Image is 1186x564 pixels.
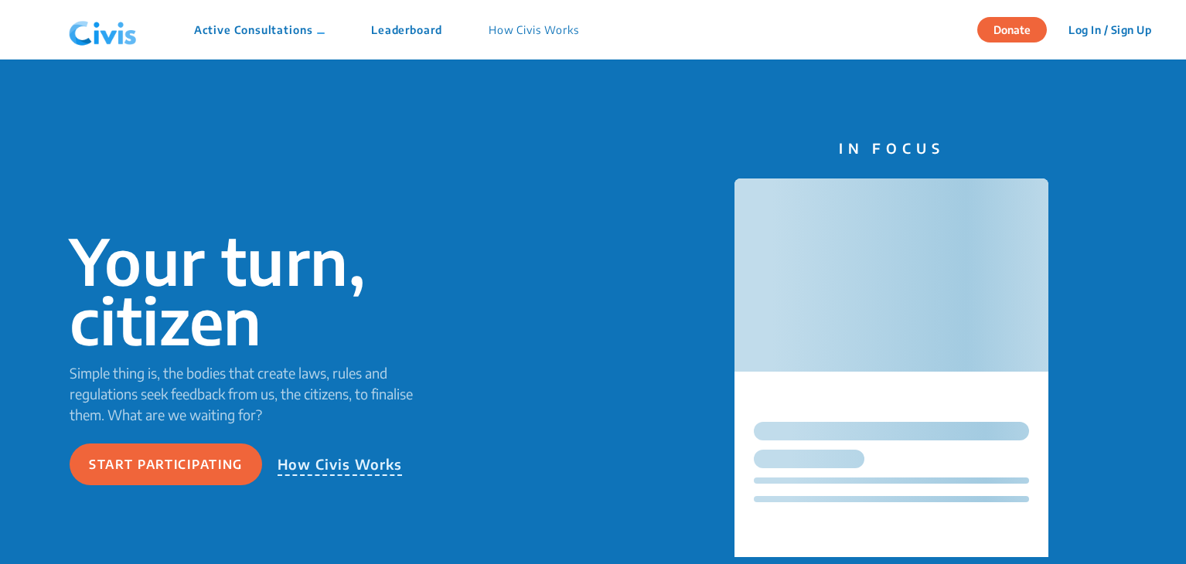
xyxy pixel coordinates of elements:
[278,454,403,476] p: How Civis Works
[977,21,1058,36] a: Donate
[70,362,436,425] p: Simple thing is, the bodies that create laws, rules and regulations seek feedback from us, the ci...
[194,22,325,38] p: Active Consultations
[734,138,1048,158] p: IN FOCUS
[1058,18,1161,42] button: Log In / Sign Up
[371,22,442,38] p: Leaderboard
[489,22,579,38] p: How Civis Works
[70,443,262,485] button: Start participating
[70,231,436,350] p: Your turn, citizen
[977,17,1047,42] button: Donate
[63,7,143,53] img: navlogo.png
